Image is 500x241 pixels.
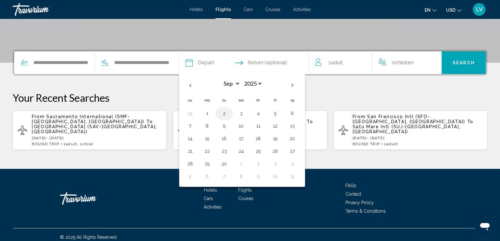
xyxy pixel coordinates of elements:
[392,58,414,67] span: 0
[307,119,313,124] span: To
[293,7,311,12] a: Activities
[32,136,162,140] p: [DATE] - [DATE]
[185,51,214,74] button: Depart date
[60,235,117,240] span: © 2025 All Rights Reserved.
[253,122,263,130] button: Day 11
[253,147,263,156] button: Day 25
[442,51,486,74] button: Search
[333,110,487,150] button: From San Francisco Intl (SFO-[GEOGRAPHIC_DATA], [GEOGRAPHIC_DATA]) To Satu Mare Intl (SUJ-[GEOGRA...
[284,78,301,93] button: Next month
[13,3,183,16] a: Travorium
[204,196,213,201] a: Cars
[467,119,474,124] span: To
[146,119,153,124] span: To
[446,8,456,13] span: USD
[331,60,343,66] span: Adult
[270,134,280,143] button: Day 19
[219,159,229,168] button: Day 30
[185,109,195,118] button: Day 31
[13,91,487,104] p: Your Recent Searches
[185,159,195,168] button: Day 28
[287,147,297,156] button: Day 27
[236,147,246,156] button: Day 24
[182,78,199,93] button: Previous month
[353,114,465,124] span: San Francisco Intl (SFO-[GEOGRAPHIC_DATA], [GEOGRAPHIC_DATA])
[386,142,398,146] span: Adult
[287,172,297,181] button: Day 11
[219,134,229,143] button: Day 16
[202,134,212,143] button: Day 15
[248,58,287,67] span: Return (optional)
[471,3,487,16] button: User Menu
[287,134,297,143] button: Day 20
[236,134,246,143] button: Day 17
[204,187,217,192] a: Hotels
[202,147,212,156] button: Day 22
[345,209,386,214] a: Terms & Conditions
[32,114,45,119] span: From
[265,7,280,12] span: Cruises
[64,142,77,146] span: 1
[446,5,462,14] button: Change currency
[185,134,195,143] button: Day 14
[66,142,77,146] span: Adult
[215,7,231,12] a: Flights
[60,189,123,208] a: Travorium
[219,122,229,130] button: Day 9
[32,142,59,146] span: ROUND TRIP
[204,204,221,209] a: Activities
[287,159,297,168] button: Day 4
[353,124,461,134] span: Satu Mare Intl (SUJ-[GEOGRAPHIC_DATA], [GEOGRAPHIC_DATA])
[238,196,253,201] a: Cruises
[270,147,280,156] button: Day 26
[220,78,240,89] select: Select month
[236,122,246,130] button: Day 10
[287,122,297,130] button: Day 13
[476,6,483,13] span: LV
[395,60,414,66] span: Children
[384,142,398,146] span: 1
[475,216,495,236] iframe: Button to launch messaging window
[253,134,263,143] button: Day 18
[185,122,195,130] button: Day 7
[287,109,297,118] button: Day 6
[13,110,167,150] button: From Sacramento International (SMF-[GEOGRAPHIC_DATA], [GEOGRAPHIC_DATA]) To [GEOGRAPHIC_DATA] (SA...
[244,7,253,12] a: Cars
[253,172,263,181] button: Day 9
[14,51,486,74] div: Search widget
[82,142,93,146] span: Child
[270,172,280,181] button: Day 10
[173,110,327,150] button: From San Francisco Intl (SFO-[GEOGRAPHIC_DATA], [GEOGRAPHIC_DATA]) To Satu Mare Intl (SUJ-[GEOGRA...
[345,183,356,188] a: FAQs
[238,187,252,192] a: Flights
[328,58,343,67] span: 1
[425,8,431,13] span: en
[32,114,144,124] span: Sacramento International (SMF-[GEOGRAPHIC_DATA], [GEOGRAPHIC_DATA])
[236,159,246,168] button: Day 1
[353,142,380,146] span: ROUND TRIP
[219,172,229,181] button: Day 7
[202,172,212,181] button: Day 6
[236,172,246,181] button: Day 8
[202,159,212,168] button: Day 29
[202,122,212,130] button: Day 8
[77,142,93,146] span: , 1
[353,114,366,119] span: From
[345,200,374,205] a: Privacy Policy
[235,51,287,74] button: Return date
[190,7,203,12] a: Hotels
[219,109,229,118] button: Day 2
[270,159,280,168] button: Day 3
[242,78,262,89] select: Select year
[453,60,475,66] span: Search
[253,159,263,168] button: Day 2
